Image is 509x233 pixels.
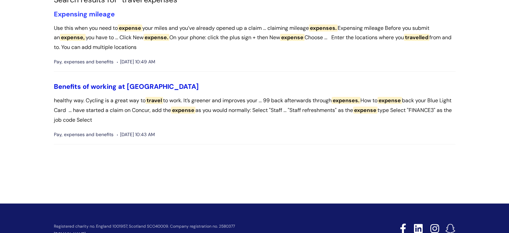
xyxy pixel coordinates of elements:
[54,96,455,125] p: healthy way. Cycling is a great way to to work. It’s greener and improves your ... 99 back afterw...
[332,97,360,104] span: expenses.
[54,23,455,52] p: Use this when you need to your miles and you’ve already opened up a claim ... claiming mileage Ex...
[54,58,113,66] span: Pay, expenses and benefits
[171,107,195,114] span: expense
[54,130,113,139] span: Pay, expenses and benefits
[118,24,142,32] span: expense
[54,224,352,229] p: Registered charity no. England 1001957, Scotland SCO40009. Company registration no. 2580377
[117,58,155,66] span: [DATE] 10:49 AM
[117,130,155,139] span: [DATE] 10:43 AM
[280,34,305,41] span: expense
[146,97,163,104] span: travel
[353,107,377,114] span: expense
[404,34,429,41] span: travelled
[309,24,338,32] span: expenses.
[60,34,86,41] span: expense,
[144,34,169,41] span: expense.
[54,10,115,18] a: Expensing mileage
[54,82,199,91] a: Benefits of working at [GEOGRAPHIC_DATA]
[377,97,402,104] span: expense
